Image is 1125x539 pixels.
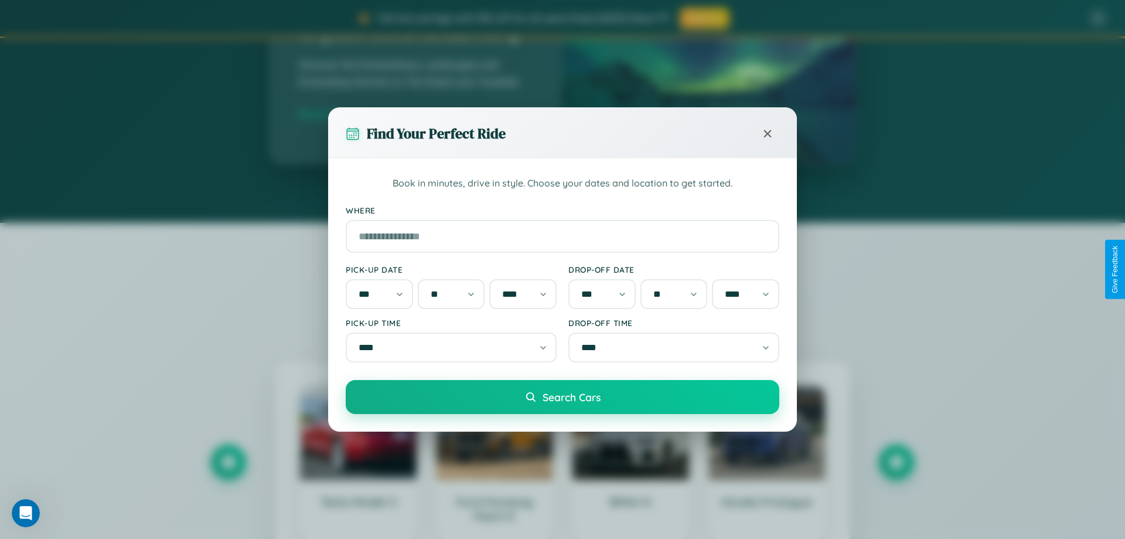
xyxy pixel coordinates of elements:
[346,205,779,215] label: Where
[568,318,779,328] label: Drop-off Time
[346,265,557,274] label: Pick-up Date
[346,176,779,191] p: Book in minutes, drive in style. Choose your dates and location to get started.
[543,391,601,404] span: Search Cars
[568,265,779,274] label: Drop-off Date
[346,318,557,328] label: Pick-up Time
[346,380,779,414] button: Search Cars
[367,124,506,143] h3: Find Your Perfect Ride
